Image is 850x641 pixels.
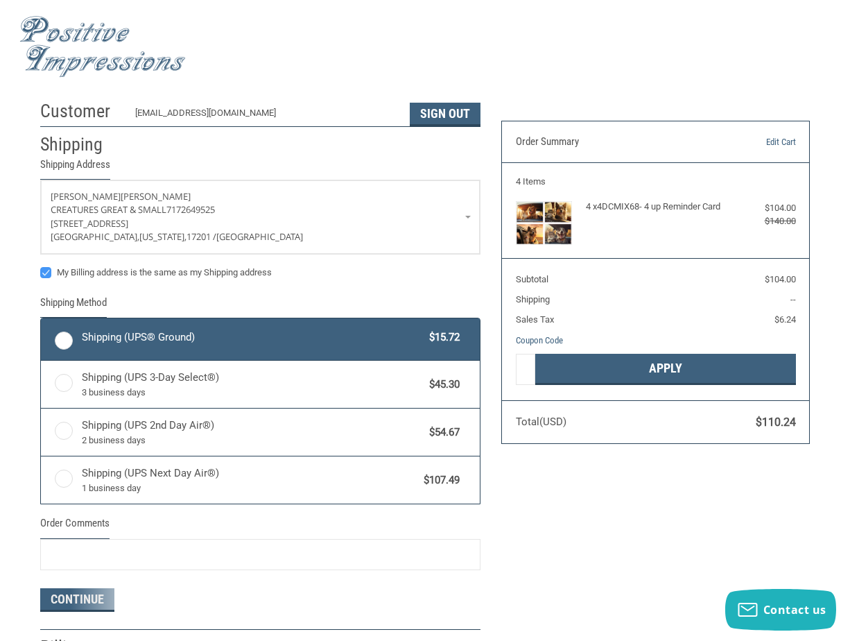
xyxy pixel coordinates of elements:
[40,157,110,180] legend: Shipping Address
[40,100,121,123] h2: Customer
[139,230,187,243] span: [US_STATE],
[422,377,460,393] span: $45.30
[417,472,460,488] span: $107.49
[726,214,796,228] div: $140.00
[774,314,796,325] span: $6.24
[51,203,166,216] span: Creatures Great & Small
[166,203,215,216] span: 7172649525
[535,354,796,385] button: Apply
[40,515,110,538] legend: Order Comments
[82,465,417,495] span: Shipping (UPS Next Day Air®)
[40,295,107,318] legend: Shipping Method
[51,190,121,203] span: [PERSON_NAME]
[516,294,550,305] span: Shipping
[765,274,796,284] span: $104.00
[187,230,216,243] span: 17201 /
[51,230,139,243] span: [GEOGRAPHIC_DATA],
[41,180,480,254] a: Enter or select a different address
[422,330,460,345] span: $15.72
[40,588,114,612] button: Continue
[422,425,460,441] span: $54.67
[516,416,566,428] span: Total (USD)
[51,217,128,230] span: [STREET_ADDRESS]
[516,314,554,325] span: Sales Tax
[40,133,121,156] h2: Shipping
[756,416,796,429] span: $110.24
[763,602,826,617] span: Contact us
[82,418,423,447] span: Shipping (UPS 2nd Day Air®)
[790,294,796,305] span: --
[216,230,303,243] span: [GEOGRAPHIC_DATA]
[82,434,423,447] span: 2 business days
[516,135,706,149] h3: Order Summary
[82,386,423,400] span: 3 business days
[19,16,186,78] img: Positive Impressions
[40,267,480,278] label: My Billing address is the same as my Shipping address
[706,135,796,149] a: Edit Cart
[82,481,417,495] span: 1 business day
[410,103,480,126] button: Sign Out
[516,274,548,284] span: Subtotal
[135,106,397,126] div: [EMAIL_ADDRESS][DOMAIN_NAME]
[121,190,191,203] span: [PERSON_NAME]
[82,370,423,399] span: Shipping (UPS 3-Day Select®)
[516,335,563,345] a: Coupon Code
[82,330,423,345] span: Shipping (UPS® Ground)
[726,201,796,215] div: $104.00
[516,354,535,385] input: Gift Certificate or Coupon Code
[516,176,796,187] h3: 4 Items
[586,201,722,212] h4: 4 x 4DCMIX68- 4 up Reminder Card
[725,589,836,631] button: Contact us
